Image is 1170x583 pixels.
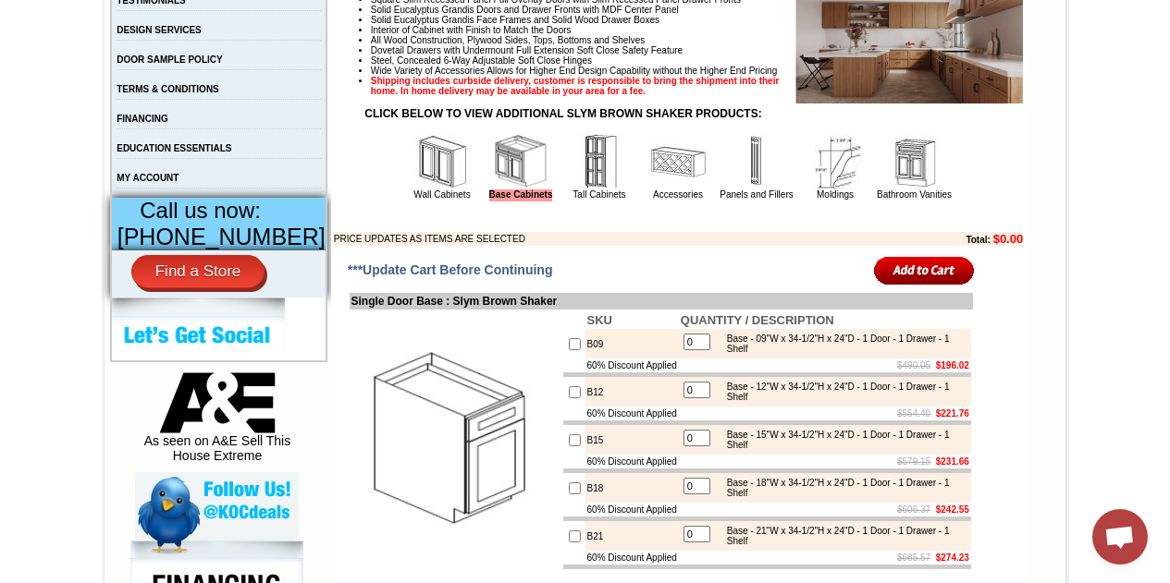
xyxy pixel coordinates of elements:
td: 60% Discount Applied [585,407,679,420]
a: Moldings [817,189,854,200]
div: As seen on A&E Sell This House Extreme [135,372,299,472]
img: spacer.gif [47,52,50,53]
td: B21 [585,521,679,551]
b: QUANTITY / DESCRIPTION [681,313,834,327]
div: Base - 15"W x 34-1/2"H x 24"D - 1 Door - 1 Drawer - 1 Shelf [718,430,967,450]
a: DOOR SAMPLE POLICY [117,55,222,65]
img: Bathroom Vanities [886,134,942,189]
span: Solid Eucalyptus Grandis Face Frames and Solid Wood Drawer Boxes [371,15,659,25]
img: Tall Cabinets [572,134,627,189]
img: spacer.gif [97,52,100,53]
div: Base - 21"W x 34-1/2"H x 24"D - 1 Door - 1 Drawer - 1 Shelf [718,526,967,546]
b: $0.00 [993,232,1024,246]
img: Moldings [807,134,863,189]
td: Alabaster Shaker [50,84,97,103]
span: Solid Eucalyptus Grandis Doors and Drawer Fronts with MDF Center Panel [371,5,679,15]
a: Find a Store [131,255,265,288]
s: $554.40 [897,408,930,419]
a: FINANCING [117,114,168,124]
s: $685.57 [897,553,930,563]
td: [PERSON_NAME] Yellow Walnut [100,84,156,104]
a: Bathroom Vanities [877,189,952,200]
img: pdf.png [3,5,18,19]
a: Base Cabinets [489,189,553,201]
strong: CLICK BELOW TO VIEW ADDITIONAL SLYM BROWN SHAKER PRODUCTS: [364,107,761,120]
td: PRICE UPDATES AS ITEMS ARE SELECTED [334,232,865,246]
div: Base - 12"W x 34-1/2"H x 24"D - 1 Door - 1 Drawer - 1 Shelf [718,382,967,402]
div: Open chat [1092,509,1148,565]
s: $490.05 [897,360,930,370]
img: Single Door Base [351,336,560,544]
a: Accessories [653,189,703,200]
td: B12 [585,377,679,407]
b: $221.76 [936,408,969,419]
a: Tall Cabinets [573,189,625,200]
td: 60% Discount Applied [585,503,679,516]
s: $606.37 [897,504,930,515]
span: Dovetail Drawers with Undermount Full Extension Soft Close Safety Feature [371,45,683,55]
div: Base - 18"W x 34-1/2"H x 24"D - 1 Door - 1 Drawer - 1 Shelf [718,478,967,498]
td: [PERSON_NAME] White Shaker [159,84,216,104]
strong: Shipping includes curbside delivery, customer is responsible to bring the shipment into their hom... [371,76,780,96]
img: Panels and Fillers [729,134,784,189]
a: Wall Cabinets [413,189,470,200]
b: $231.66 [936,456,969,467]
img: spacer.gif [156,52,159,53]
b: $196.02 [936,360,969,370]
span: ***Update Cart Before Continuing [348,262,553,277]
b: SKU [587,313,612,327]
div: Base - 09"W x 34-1/2"H x 24"D - 1 Door - 1 Drawer - 1 Shelf [718,334,967,354]
a: MY ACCOUNT [117,173,179,183]
b: Total: [966,235,990,245]
img: Base Cabinets [493,134,548,189]
td: Beachwood Oak Shaker [267,84,314,104]
img: spacer.gif [265,52,267,53]
a: DESIGN SERVICES [117,25,202,35]
td: Baycreek Gray [217,84,265,103]
td: Single Door Base : Slym Brown Shaker [350,293,973,310]
img: spacer.gif [215,52,217,53]
a: Price Sheet View in PDF Format [21,3,150,18]
b: $242.55 [936,504,969,515]
span: [PHONE_NUMBER] [117,224,326,249]
s: $579.15 [897,456,930,467]
span: Interior of Cabinet with Finish to Match the Doors [371,25,572,35]
span: Call us now: [140,198,261,223]
td: 60% Discount Applied [585,455,679,468]
b: Price Sheet View in PDF Format [21,7,150,18]
img: Wall Cabinets [414,134,470,189]
td: B18 [585,473,679,503]
a: EDUCATION ESSENTIALS [117,143,231,153]
span: Wide Variety of Accessories Allows for Higher End Design Capability without the Higher End Pricing [371,66,777,76]
input: Add to Cart [874,255,975,285]
a: Panels and Fillers [720,189,793,200]
a: TERMS & CONDITIONS [117,84,219,94]
span: Steel, Concealed 6-Way Adjustable Soft Close Hinges [371,55,592,66]
td: 60% Discount Applied [585,551,679,565]
td: B09 [585,329,679,358]
td: 60% Discount Applied [585,358,679,372]
span: All Wood Construction, Plywood Sides, Tops, Bottoms and Shelves [371,35,645,45]
img: Accessories [650,134,706,189]
b: $274.23 [936,553,969,563]
img: spacer.gif [314,52,317,53]
td: Bellmonte Maple [317,84,364,103]
td: B15 [585,425,679,455]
